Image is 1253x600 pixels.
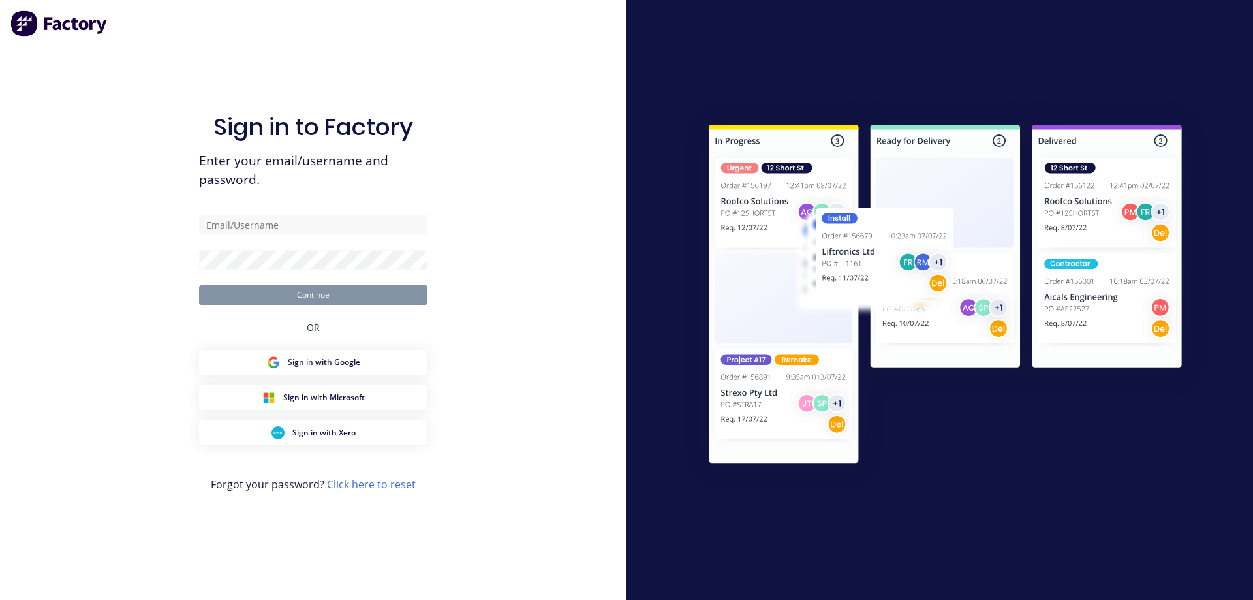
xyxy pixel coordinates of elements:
[288,356,360,368] span: Sign in with Google
[199,285,427,305] button: Continue
[267,356,280,369] img: Google Sign in
[213,113,413,141] h1: Sign in to Factory
[292,427,356,439] span: Sign in with Xero
[211,477,416,492] span: Forgot your password?
[262,391,275,404] img: Microsoft Sign in
[199,350,427,375] button: Google Sign inSign in with Google
[199,420,427,445] button: Xero Sign inSign in with Xero
[199,151,427,189] span: Enter your email/username and password.
[327,477,416,492] a: Click here to reset
[199,215,427,234] input: Email/Username
[271,426,285,439] img: Xero Sign in
[307,305,320,350] div: OR
[680,99,1211,494] img: Sign in
[199,385,427,410] button: Microsoft Sign inSign in with Microsoft
[10,10,108,37] img: Factory
[283,392,365,403] span: Sign in with Microsoft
